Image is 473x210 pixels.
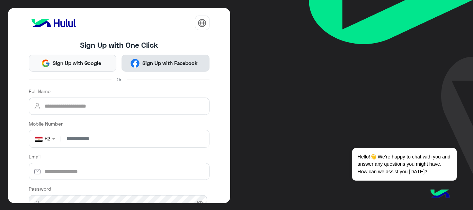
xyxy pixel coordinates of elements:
img: hulul-logo.png [428,182,452,207]
span: | [59,135,63,142]
span: Hello!👋 We're happy to chat with you and answer any questions you might have. How can we assist y... [352,148,456,181]
img: tab [198,19,206,27]
span: visibility_off [196,200,204,208]
img: user [29,102,46,110]
button: Sign Up with Google [29,55,117,72]
label: Password [29,185,51,192]
label: Email [29,153,41,160]
span: Sign Up with Google [50,59,104,67]
img: email [29,168,46,175]
button: Sign Up with Facebook [122,55,209,72]
h4: Sign Up with One Click [29,40,209,49]
img: lock [29,200,46,207]
label: Full Name [29,88,51,95]
img: Facebook [131,59,140,68]
label: Mobile Number [29,120,63,127]
span: Sign Up with Facebook [140,59,200,67]
img: logo [29,16,79,30]
img: Google [41,59,50,68]
span: Or [117,76,122,83]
